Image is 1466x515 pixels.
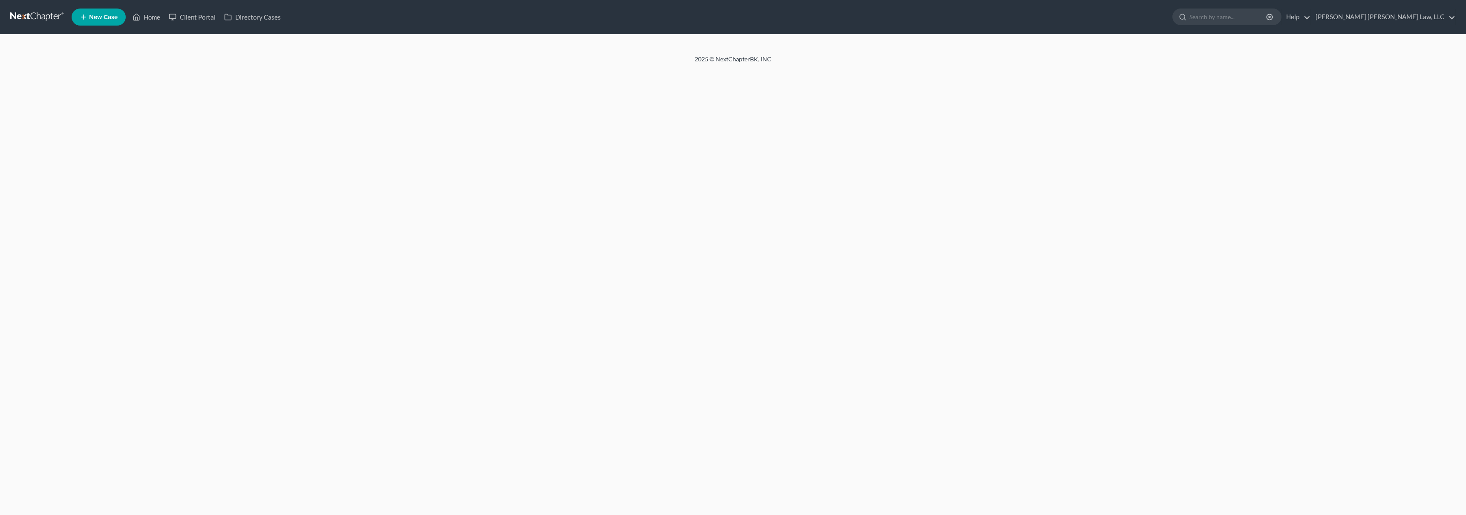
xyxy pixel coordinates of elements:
[1189,9,1267,25] input: Search by name...
[89,14,118,20] span: New Case
[490,55,976,70] div: 2025 © NextChapterBK, INC
[164,9,220,25] a: Client Portal
[1311,9,1455,25] a: [PERSON_NAME] [PERSON_NAME] Law, LLC
[1282,9,1310,25] a: Help
[220,9,285,25] a: Directory Cases
[128,9,164,25] a: Home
